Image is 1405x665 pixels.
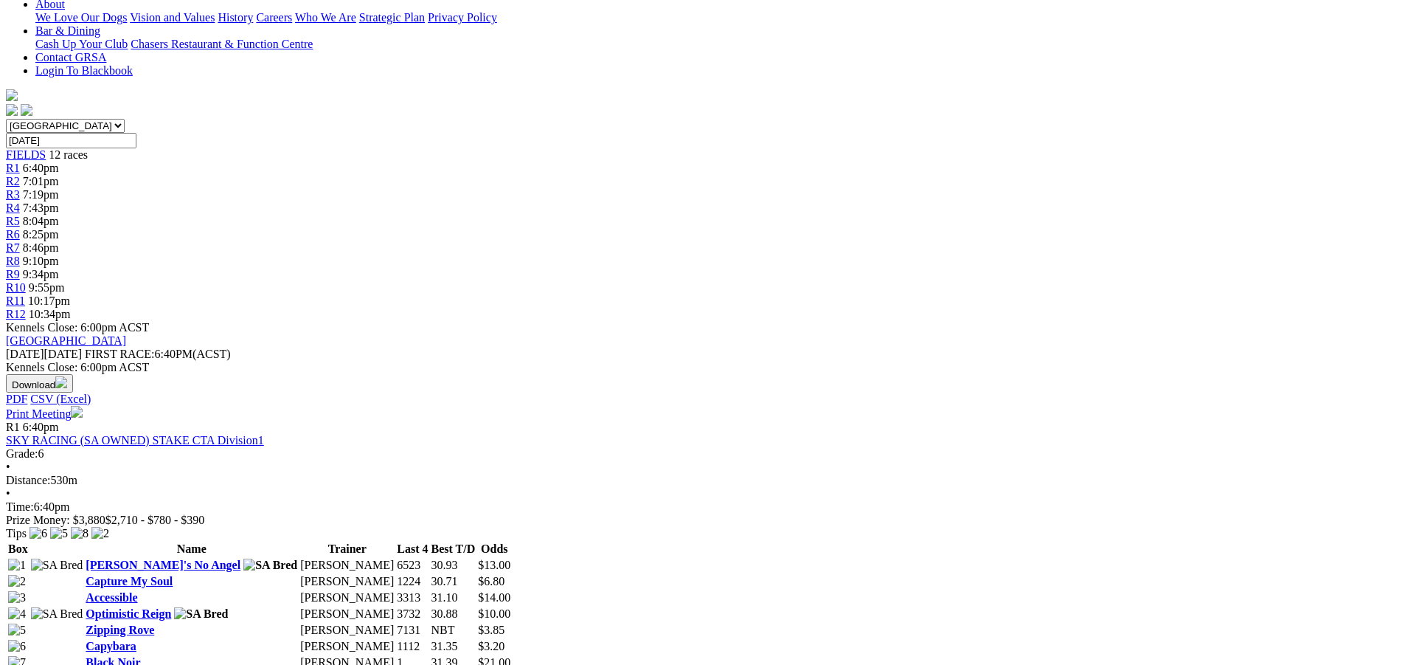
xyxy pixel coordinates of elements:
td: [PERSON_NAME] [299,623,395,638]
td: 3732 [396,607,429,621]
span: $3.20 [478,640,504,652]
a: Privacy Policy [428,11,497,24]
img: 4 [8,607,26,621]
span: 9:34pm [23,268,59,280]
a: We Love Our Dogs [35,11,127,24]
img: 5 [50,527,68,540]
div: Bar & Dining [35,38,1399,51]
td: 6523 [396,558,429,573]
span: 8:04pm [23,215,59,227]
span: 6:40pm [23,162,59,174]
span: 7:01pm [23,175,59,187]
img: SA Bred [243,559,297,572]
span: Kennels Close: 6:00pm ACST [6,321,149,334]
td: 1112 [396,639,429,654]
span: $6.80 [478,575,504,588]
a: Capture My Soul [86,575,173,588]
a: [GEOGRAPHIC_DATA] [6,334,126,347]
a: Capybara [86,640,136,652]
a: R11 [6,294,25,307]
td: 30.93 [431,558,476,573]
a: Zipping Rove [86,624,154,636]
img: 6 [30,527,47,540]
img: 2 [8,575,26,588]
div: Download [6,393,1399,406]
a: R6 [6,228,20,241]
img: SA Bred [31,607,83,621]
span: FIRST RACE: [85,348,154,360]
a: R3 [6,188,20,201]
a: FIELDS [6,148,46,161]
a: Chasers Restaurant & Function Centre [131,38,313,50]
td: [PERSON_NAME] [299,607,395,621]
img: SA Bred [31,559,83,572]
span: R12 [6,308,26,320]
a: Contact GRSA [35,51,106,63]
span: R8 [6,255,20,267]
span: 7:19pm [23,188,59,201]
img: twitter.svg [21,104,32,116]
div: 6 [6,447,1399,461]
a: R7 [6,241,20,254]
span: Grade: [6,447,38,460]
th: Best T/D [431,542,476,557]
a: R1 [6,162,20,174]
span: $2,710 - $780 - $390 [105,514,205,526]
a: R2 [6,175,20,187]
img: 5 [8,624,26,637]
img: 1 [8,559,26,572]
div: Prize Money: $3,880 [6,514,1399,527]
a: R10 [6,281,26,294]
img: printer.svg [71,406,83,418]
div: About [35,11,1399,24]
span: Tips [6,527,27,540]
td: [PERSON_NAME] [299,558,395,573]
th: Trainer [299,542,395,557]
img: SA Bred [174,607,228,621]
th: Last 4 [396,542,429,557]
span: 12 races [49,148,88,161]
span: 10:34pm [29,308,71,320]
a: Print Meeting [6,407,83,420]
a: Who We Are [295,11,356,24]
span: [DATE] [6,348,44,360]
img: facebook.svg [6,104,18,116]
td: NBT [431,623,476,638]
span: 8:25pm [23,228,59,241]
a: Cash Up Your Club [35,38,128,50]
img: 2 [91,527,109,540]
td: [PERSON_NAME] [299,639,395,654]
span: 7:43pm [23,201,59,214]
a: Bar & Dining [35,24,100,37]
span: Box [8,542,28,555]
span: R1 [6,421,20,433]
button: Download [6,374,73,393]
a: Login To Blackbook [35,64,133,77]
a: R4 [6,201,20,214]
span: • [6,461,10,473]
span: $10.00 [478,607,510,620]
span: $13.00 [478,559,510,571]
a: Vision and Values [130,11,215,24]
td: 31.10 [431,590,476,605]
span: $14.00 [478,591,510,604]
span: R5 [6,215,20,227]
th: Odds [477,542,511,557]
a: R9 [6,268,20,280]
a: SKY RACING (SA OWNED) STAKE CTA Division1 [6,434,264,447]
td: [PERSON_NAME] [299,590,395,605]
a: Careers [256,11,292,24]
span: $3.85 [478,624,504,636]
a: History [218,11,253,24]
img: 6 [8,640,26,653]
div: 6:40pm [6,500,1399,514]
td: 7131 [396,623,429,638]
